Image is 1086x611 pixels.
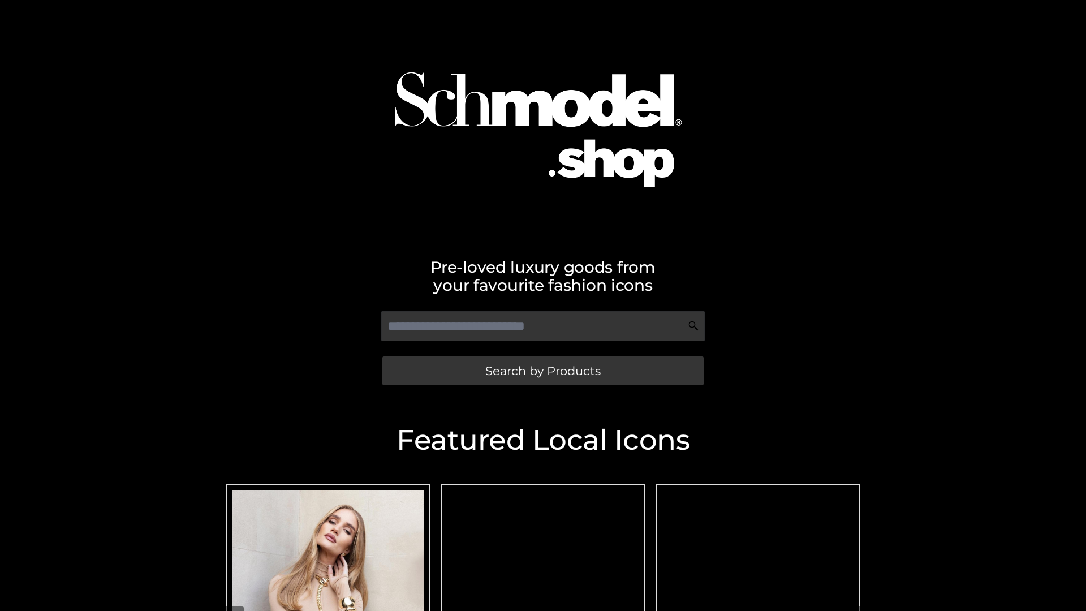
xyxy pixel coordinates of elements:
a: Search by Products [382,356,704,385]
span: Search by Products [485,365,601,377]
h2: Pre-loved luxury goods from your favourite fashion icons [221,258,865,294]
img: Search Icon [688,320,699,332]
h2: Featured Local Icons​ [221,426,865,454]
